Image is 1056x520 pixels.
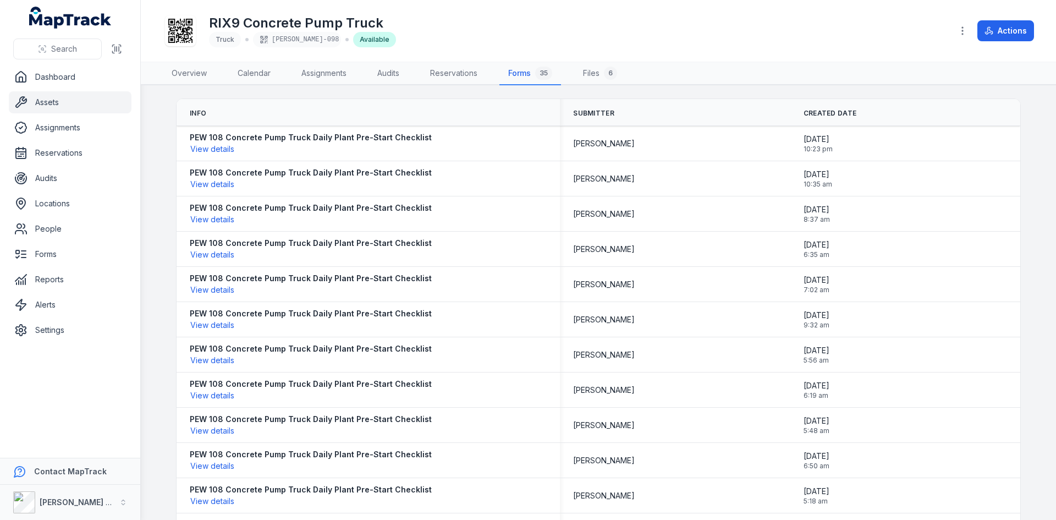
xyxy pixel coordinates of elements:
time: 7/14/2025, 5:48:47 AM [804,415,829,435]
time: 8/13/2025, 6:35:25 AM [804,239,829,259]
span: [PERSON_NAME] [573,244,635,255]
span: [PERSON_NAME] [573,279,635,290]
span: [PERSON_NAME] [573,349,635,360]
span: 10:35 am [804,180,832,189]
span: [DATE] [804,134,833,145]
strong: PEW 108 Concrete Pump Truck Daily Plant Pre-Start Checklist [190,414,432,425]
a: Calendar [229,62,279,85]
span: 8:37 am [804,215,830,224]
span: Info [190,109,206,118]
a: Audits [369,62,408,85]
span: 5:56 am [804,356,829,365]
span: [DATE] [804,380,829,391]
span: [DATE] [804,204,830,215]
button: Actions [977,20,1034,41]
strong: PEW 108 Concrete Pump Truck Daily Plant Pre-Start Checklist [190,484,432,495]
a: Reservations [421,62,486,85]
a: Reports [9,269,131,291]
time: 7/10/2025, 6:50:30 AM [804,451,829,470]
a: Forms35 [499,62,561,85]
button: View details [190,495,235,507]
a: Assets [9,91,131,113]
span: [PERSON_NAME] [573,420,635,431]
div: Available [353,32,396,47]
span: 6:19 am [804,391,829,400]
a: Overview [163,62,216,85]
time: 9/3/2025, 10:35:39 AM [804,169,832,189]
span: [DATE] [804,310,829,321]
span: Created Date [804,109,857,118]
span: 10:23 pm [804,145,833,154]
button: Search [13,39,102,59]
a: Settings [9,319,131,341]
time: 7/22/2025, 9:32:02 AM [804,310,829,330]
span: [PERSON_NAME] [573,385,635,396]
button: View details [190,354,235,366]
button: View details [190,214,235,226]
span: Submitter [573,109,614,118]
span: [PERSON_NAME] [573,314,635,325]
a: MapTrack [29,7,112,29]
span: 5:18 am [804,497,829,506]
span: [DATE] [804,415,829,426]
strong: PEW 108 Concrete Pump Truck Daily Plant Pre-Start Checklist [190,449,432,460]
span: [PERSON_NAME] [573,173,635,184]
span: 5:48 am [804,426,829,435]
span: 7:02 am [804,286,829,294]
button: View details [190,249,235,261]
time: 7/15/2025, 6:19:49 AM [804,380,829,400]
a: Files6 [574,62,626,85]
span: 6:50 am [804,462,829,470]
strong: PEW 108 Concrete Pump Truck Daily Plant Pre-Start Checklist [190,273,432,284]
time: 7/9/2025, 5:18:44 AM [804,486,829,506]
button: View details [190,143,235,155]
a: Reservations [9,142,131,164]
span: [PERSON_NAME] [573,455,635,466]
span: [PERSON_NAME] [573,490,635,501]
div: 35 [535,67,552,80]
strong: PEW 108 Concrete Pump Truck Daily Plant Pre-Start Checklist [190,308,432,319]
a: Locations [9,193,131,215]
time: 8/22/2025, 8:37:57 AM [804,204,830,224]
strong: PEW 108 Concrete Pump Truck Daily Plant Pre-Start Checklist [190,202,432,214]
span: [DATE] [804,486,829,497]
time: 8/11/2025, 7:02:07 AM [804,275,829,294]
button: View details [190,178,235,190]
strong: Contact MapTrack [34,467,107,476]
span: [DATE] [804,239,829,250]
a: Forms [9,243,131,265]
span: [DATE] [804,275,829,286]
a: Audits [9,167,131,189]
time: 9/7/2025, 10:23:33 PM [804,134,833,154]
a: People [9,218,131,240]
strong: PEW 108 Concrete Pump Truck Daily Plant Pre-Start Checklist [190,238,432,249]
span: [DATE] [804,451,829,462]
a: Assignments [293,62,355,85]
strong: PEW 108 Concrete Pump Truck Daily Plant Pre-Start Checklist [190,167,432,178]
span: [PERSON_NAME] [573,138,635,149]
span: 6:35 am [804,250,829,259]
span: [DATE] [804,169,832,180]
span: Truck [216,35,234,43]
h1: RIX9 Concrete Pump Truck [209,14,396,32]
strong: PEW 108 Concrete Pump Truck Daily Plant Pre-Start Checklist [190,132,432,143]
strong: [PERSON_NAME] Group [40,497,130,507]
button: View details [190,284,235,296]
button: View details [190,425,235,437]
span: 9:32 am [804,321,829,330]
time: 7/16/2025, 5:56:21 AM [804,345,829,365]
a: Assignments [9,117,131,139]
span: [PERSON_NAME] [573,209,635,220]
strong: PEW 108 Concrete Pump Truck Daily Plant Pre-Start Checklist [190,379,432,390]
div: 6 [604,67,617,80]
a: Alerts [9,294,131,316]
button: View details [190,460,235,472]
button: View details [190,319,235,331]
span: [DATE] [804,345,829,356]
button: View details [190,390,235,402]
strong: PEW 108 Concrete Pump Truck Daily Plant Pre-Start Checklist [190,343,432,354]
a: Dashboard [9,66,131,88]
span: Search [51,43,77,54]
div: [PERSON_NAME]-098 [253,32,341,47]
